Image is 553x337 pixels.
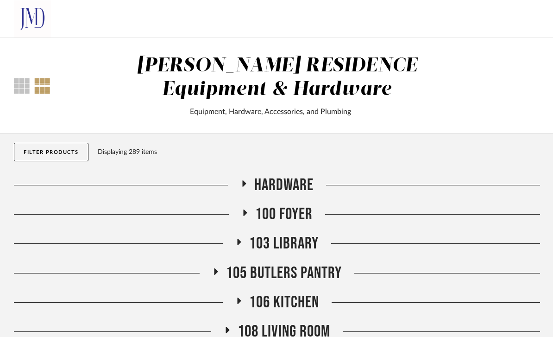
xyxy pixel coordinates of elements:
[137,56,418,99] div: [PERSON_NAME] RESIDENCE Equipment & Hardware
[14,143,88,161] button: Filter Products
[104,106,437,117] div: Equipment, Hardware, Accessories, and Plumbing
[249,234,319,254] span: 103 Library
[98,147,536,157] div: Displaying 289 items
[14,0,51,38] img: b6e93ddb-3093-428f-831c-65e5a4f8d4fb.png
[254,175,314,195] span: HARDWARE
[226,263,342,283] span: 105 Butlers Pantry
[255,204,313,224] span: 100 Foyer
[249,292,319,312] span: 106 Kitchen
